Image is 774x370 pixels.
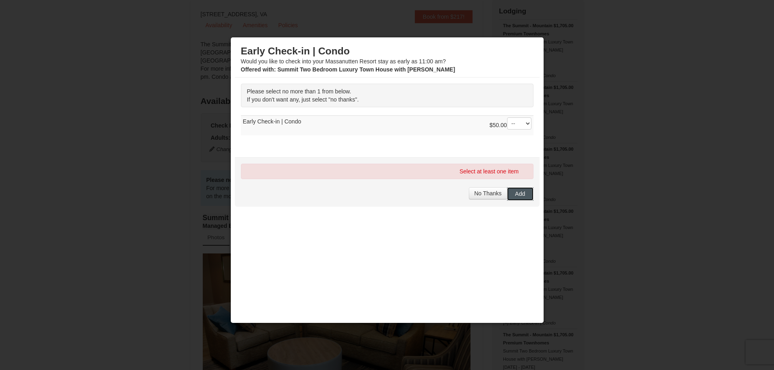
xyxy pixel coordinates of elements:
span: Offered with [241,66,274,73]
button: Add [507,187,533,200]
td: Early Check-in | Condo [241,116,533,136]
h3: Early Check-in | Condo [241,45,533,57]
span: Add [515,190,525,197]
span: No Thanks [474,190,501,197]
div: Select at least one item [241,164,533,179]
div: $50.00 [490,117,531,134]
span: If you don't want any, just select "no thanks". [247,96,359,103]
button: No Thanks [469,187,507,199]
span: Please select no more than 1 from below. [247,88,351,95]
div: Would you like to check into your Massanutten Resort stay as early as 11:00 am? [241,45,533,74]
strong: : Summit Two Bedroom Luxury Town House with [PERSON_NAME] [241,66,455,73]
